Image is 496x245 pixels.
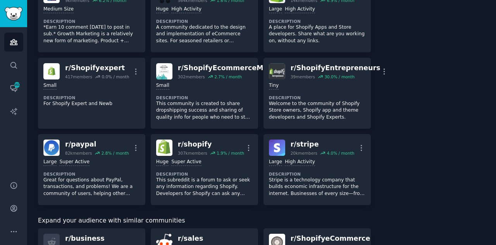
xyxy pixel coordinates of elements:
[156,140,172,156] img: shopify
[291,140,355,149] div: r/ stripe
[43,6,74,13] div: Medium Size
[43,100,140,107] p: For Shopify Expert and Newb
[156,100,253,121] p: This community is created to share dropshipping success and sharing of quality info for people wh...
[269,19,365,24] dt: Description
[178,150,207,156] div: 307k members
[65,150,92,156] div: 82k members
[178,63,280,73] div: r/ ShopifyEcommerceMates
[324,74,355,79] div: 30.0 % / month
[171,6,201,13] div: High Activity
[156,6,169,13] div: Huge
[327,150,354,156] div: 4.0 % / month
[269,140,285,156] img: stripe
[269,24,365,45] p: A place for Shopify Apps and Store developers. Share what are you working on, without any links.
[156,171,253,177] dt: Description
[4,79,23,98] a: 360
[263,134,371,205] a: striper/stripe20kmembers4.0% / monthLargeHigh ActivityDescriptionStripe is a technology company t...
[43,177,140,197] p: Great for questions about PayPal, transactions, and problems! We are a community of users, helpin...
[5,7,22,21] img: GummySearch logo
[65,74,92,79] div: 417 members
[156,19,253,24] dt: Description
[269,177,365,197] p: Stripe is a technology company that builds economic infrastructure for the internet. Businesses o...
[65,140,129,149] div: r/ paypal
[156,95,253,100] dt: Description
[43,19,140,24] dt: Description
[269,82,279,90] div: Tiny
[65,63,129,73] div: r/ Shopifyexpert
[38,58,145,129] a: Shopifyexpertr/Shopifyexpert417members0.0% / monthSmallDescriptionFor Shopify Expert and Newb
[291,63,381,73] div: r/ ShopifyEntrepreneurs
[178,74,205,79] div: 302 members
[291,150,317,156] div: 20k members
[269,171,365,177] dt: Description
[178,234,245,243] div: r/ sales
[43,171,140,177] dt: Description
[59,159,90,166] div: Super Active
[291,74,315,79] div: 39 members
[14,82,21,88] span: 360
[43,140,60,156] img: paypal
[269,6,282,13] div: Large
[178,140,244,149] div: r/ shopify
[269,100,365,121] p: Welcome to the community of Shopify Store owners, Shopify app and theme developers and Shopify Ex...
[291,234,370,243] div: r/ ShopifyeCommerce
[156,159,169,166] div: Huge
[156,177,253,197] p: This subreddit is a forum to ask or seek any information regarding Shopify. Developers for Shopif...
[156,82,169,90] div: Small
[151,58,258,129] a: ShopifyEcommerceMatesr/ShopifyEcommerceMates302members2.7% / monthSmallDescriptionThis community ...
[214,74,242,79] div: 2.7 % / month
[102,150,129,156] div: 2.8 % / month
[43,159,57,166] div: Large
[43,82,57,90] div: Small
[43,63,60,79] img: Shopifyexpert
[269,63,285,79] img: ShopifyEntrepreneurs
[285,6,315,13] div: High Activity
[156,63,172,79] img: ShopifyEcommerceMates
[43,95,140,100] dt: Description
[269,95,365,100] dt: Description
[217,150,244,156] div: 1.9 % / month
[65,234,131,243] div: r/ business
[171,159,201,166] div: Super Active
[38,216,185,226] span: Expand your audience with similar communities
[269,159,282,166] div: Large
[156,24,253,45] p: A community dedicated to the design and implementation of eCommerce sites. For seasoned retailers...
[151,134,258,205] a: shopifyr/shopify307kmembers1.9% / monthHugeSuper ActiveDescriptionThis subreddit is a forum to as...
[285,159,315,166] div: High Activity
[43,24,140,45] p: *Earn 10 comment [DATE] to post in sub.* Growth Marketing is a relatively new form of marketing. ...
[263,58,371,129] a: ShopifyEntrepreneursr/ShopifyEntrepreneurs39members30.0% / monthTinyDescriptionWelcome to the com...
[38,134,145,205] a: paypalr/paypal82kmembers2.8% / monthLargeSuper ActiveDescriptionGreat for questions about PayPal,...
[102,74,129,79] div: 0.0 % / month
